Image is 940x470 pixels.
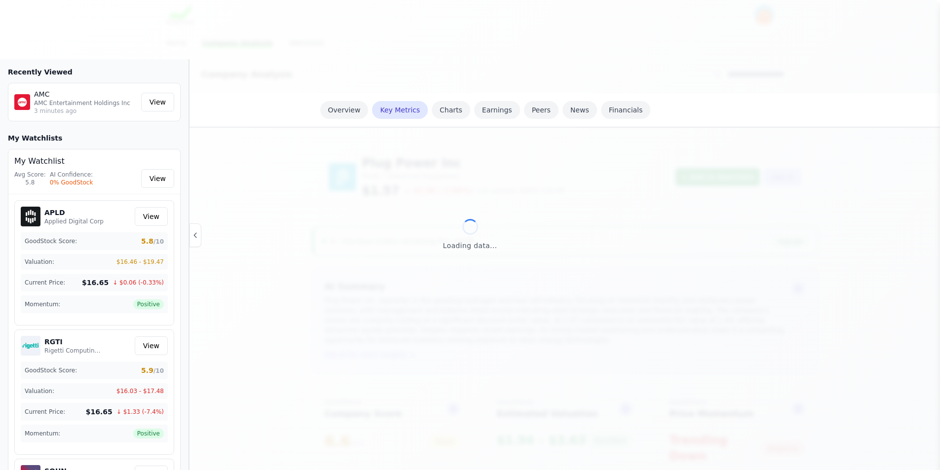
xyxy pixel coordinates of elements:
span: Current Price: [25,408,65,416]
a: View [135,336,168,355]
a: Charts [432,101,470,119]
span: Current Price: [25,279,65,287]
div: AI Confidence: [50,171,93,179]
span: $16.65 [86,407,113,417]
a: Financials [601,101,651,119]
a: View [141,169,174,188]
a: Earnings [474,101,520,119]
span: $16.03 - $17.48 [116,387,164,395]
span: $16.65 [82,278,109,288]
div: 0% GoodStock [50,179,93,186]
h4: My Watchlist [14,155,174,167]
a: Key Metrics [372,101,428,119]
a: Overview [320,101,369,119]
img: RGTI [21,336,40,356]
a: View [141,93,174,111]
a: Peers [524,101,559,119]
span: /10 [153,367,164,374]
p: AMC [34,89,137,99]
a: View [135,207,168,226]
h5: RGTI [44,337,104,347]
span: Valuation: [25,258,54,266]
p: 3 minutes ago [34,107,137,115]
div: 5.8 [14,179,46,186]
p: Applied Digital Corp [44,217,104,225]
span: /10 [153,238,164,245]
p: AMC Entertainment Holdings Inc [34,99,137,107]
h3: Recently Viewed [8,67,181,77]
span: Momentum: [25,430,60,437]
span: 5.8 [141,236,164,246]
p: Rigetti Computing Inc [44,347,104,355]
span: ↓ $1.33 (-7.4%) [116,408,164,416]
span: 5.9 [141,365,164,375]
span: Momentum: [25,300,60,308]
img: APLD [21,207,40,226]
span: Positive [133,429,164,438]
a: News [563,101,597,119]
img: AMC [14,94,30,110]
div: Loading data... [443,241,497,251]
div: Avg Score: [14,171,46,179]
span: Positive [133,299,164,309]
span: Valuation: [25,387,54,395]
span: $16.46 - $19.47 [116,258,164,266]
h5: APLD [44,208,104,217]
span: GoodStock Score: [25,237,77,245]
span: GoodStock Score: [25,366,77,374]
span: ↓ $0.06 (-0.33%) [113,279,164,287]
h3: My Watchlists [8,133,62,143]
